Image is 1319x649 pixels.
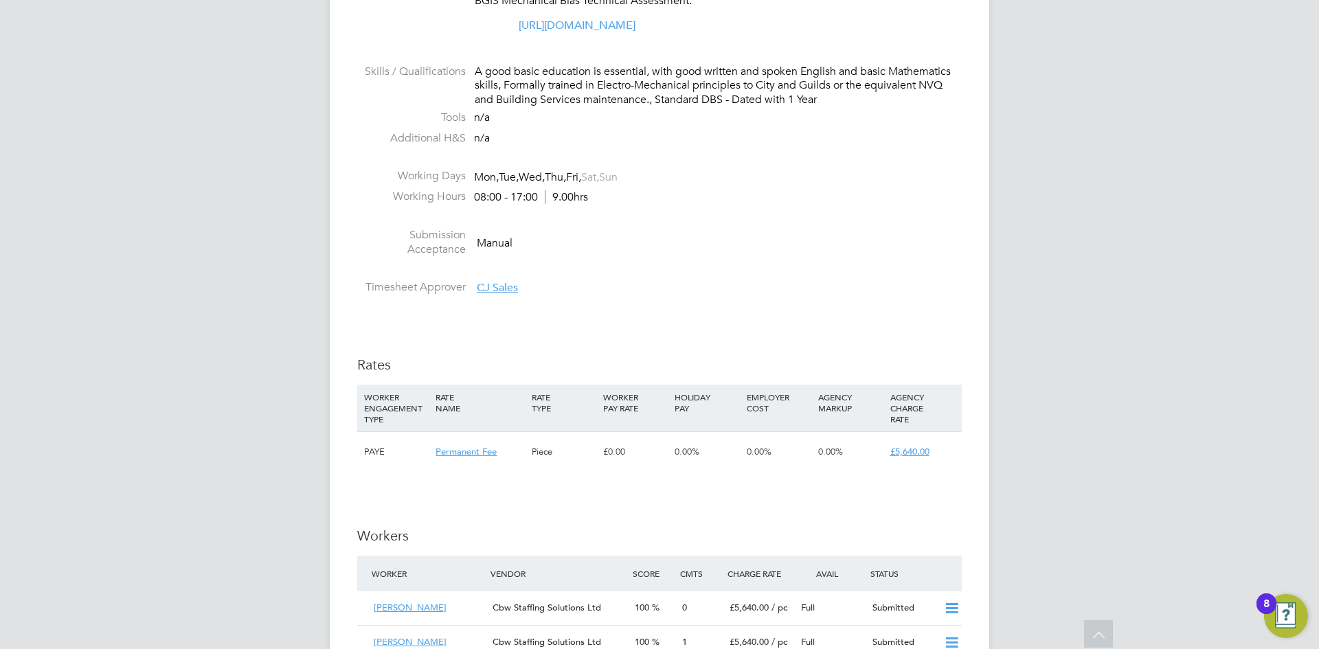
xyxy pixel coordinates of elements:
span: CJ Sales [477,281,518,295]
div: AGENCY CHARGE RATE [887,385,958,431]
span: 9.00hrs [545,190,588,204]
div: WORKER ENGAGEMENT TYPE [361,385,432,431]
div: AGENCY MARKUP [815,385,886,420]
label: Tools [357,111,466,125]
div: Vendor [487,561,629,586]
div: 08:00 - 17:00 [474,190,588,205]
span: Fri, [566,170,581,184]
div: PAYE [361,432,432,472]
span: Full [801,602,815,613]
span: 1 [682,636,687,648]
span: 0.00% [675,446,699,457]
span: Permanent Fee [436,446,497,457]
label: Skills / Qualifications [357,65,466,79]
div: Status [867,561,962,586]
span: £5,640.00 [730,602,769,613]
span: Mon, [474,170,499,184]
span: Wed, [519,170,545,184]
a: [URL][DOMAIN_NAME] [519,19,635,32]
div: 8 [1263,604,1270,622]
span: 100 [635,636,649,648]
span: / pc [771,602,787,613]
button: Open Resource Center, 8 new notifications [1264,594,1308,638]
span: [PERSON_NAME] [374,602,447,613]
div: RATE TYPE [528,385,600,420]
label: Working Hours [357,190,466,204]
label: Submission Acceptance [357,228,466,257]
div: Avail [796,561,867,586]
div: HOLIDAY PAY [671,385,743,420]
span: n/a [474,131,490,145]
h3: Rates [357,356,962,374]
span: Manual [477,236,512,249]
h3: Workers [357,527,962,545]
span: [PERSON_NAME] [374,636,447,648]
span: / pc [771,636,787,648]
span: Thu, [545,170,566,184]
span: Sun [599,170,618,184]
span: Full [801,636,815,648]
div: WORKER PAY RATE [600,385,671,420]
div: Piece [528,432,600,472]
div: Submitted [867,597,938,619]
div: Score [629,561,677,586]
span: Cbw Staffing Solutions Ltd [493,602,601,613]
span: n/a [474,111,490,124]
span: 0 [682,602,687,613]
div: A good basic education is essential, with good written and spoken English and basic Mathematics s... [475,65,962,107]
label: Working Days [357,169,466,183]
div: RATE NAME [432,385,528,420]
span: 0.00% [747,446,771,457]
div: £0.00 [600,432,671,472]
span: £5,640.00 [890,446,929,457]
span: Tue, [499,170,519,184]
label: Additional H&S [357,131,466,146]
div: Worker [368,561,487,586]
span: Cbw Staffing Solutions Ltd [493,636,601,648]
div: Cmts [677,561,724,586]
div: Charge Rate [724,561,796,586]
span: 100 [635,602,649,613]
span: £5,640.00 [730,636,769,648]
span: 0.00% [818,446,843,457]
div: EMPLOYER COST [743,385,815,420]
label: Timesheet Approver [357,280,466,295]
span: Sat, [581,170,599,184]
